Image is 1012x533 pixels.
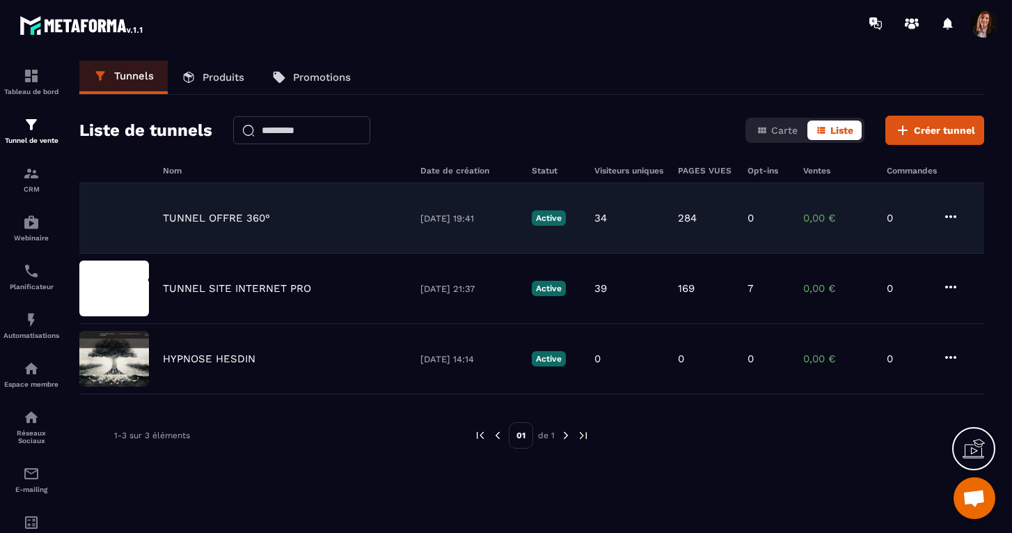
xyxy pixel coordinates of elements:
[803,282,873,295] p: 0,00 €
[420,354,518,364] p: [DATE] 14:14
[114,431,190,440] p: 1-3 sur 3 éléments
[532,351,566,366] p: Active
[3,252,59,301] a: schedulerschedulerPlanificateur
[163,212,270,224] p: TUNNEL OFFRE 360°
[23,311,40,328] img: automations
[23,514,40,531] img: accountant
[293,71,351,84] p: Promotions
[258,61,365,94] a: Promotions
[3,350,59,399] a: automationsautomationsEspace membre
[3,301,59,350] a: automationsautomationsAutomatisations
[748,166,789,176] h6: Opt-ins
[23,214,40,231] img: automations
[3,455,59,504] a: emailemailE-mailing
[23,409,40,426] img: social-network
[748,121,806,140] button: Carte
[3,283,59,291] p: Planificateur
[594,212,607,224] p: 34
[887,282,928,295] p: 0
[803,212,873,224] p: 0,00 €
[807,121,862,140] button: Liste
[532,281,566,296] p: Active
[79,261,149,316] img: image
[594,282,607,295] p: 39
[678,212,697,224] p: 284
[678,353,684,365] p: 0
[23,165,40,182] img: formation
[678,282,695,295] p: 169
[420,284,518,294] p: [DATE] 21:37
[803,353,873,365] p: 0,00 €
[3,106,59,155] a: formationformationTunnel de vente
[771,125,798,136] span: Carte
[3,88,59,95] p: Tableau de bord
[954,477,995,519] a: Ouvrir le chat
[3,486,59,493] p: E-mailing
[114,70,154,82] p: Tunnels
[79,116,212,144] h2: Liste de tunnels
[203,71,244,84] p: Produits
[79,331,149,387] img: image
[163,353,255,365] p: HYPNOSE HESDIN
[594,353,601,365] p: 0
[23,68,40,84] img: formation
[914,123,975,137] span: Créer tunnel
[23,360,40,377] img: automations
[3,429,59,445] p: Réseaux Sociaux
[678,166,734,176] h6: PAGES VUES
[168,61,258,94] a: Produits
[830,125,853,136] span: Liste
[885,116,984,145] button: Créer tunnel
[3,203,59,252] a: automationsautomationsWebinaire
[560,429,572,442] img: next
[3,380,59,388] p: Espace membre
[163,282,311,295] p: TUNNEL SITE INTERNET PRO
[163,166,406,176] h6: Nom
[3,332,59,339] p: Automatisations
[3,399,59,455] a: social-networksocial-networkRéseaux Sociaux
[79,61,168,94] a: Tunnels
[79,190,149,246] img: image
[887,166,937,176] h6: Commandes
[532,210,566,226] p: Active
[3,57,59,106] a: formationformationTableau de bord
[3,137,59,144] p: Tunnel de vente
[748,212,754,224] p: 0
[509,422,533,449] p: 01
[3,234,59,242] p: Webinaire
[887,212,928,224] p: 0
[23,116,40,133] img: formation
[491,429,504,442] img: prev
[594,166,664,176] h6: Visiteurs uniques
[3,155,59,203] a: formationformationCRM
[748,282,753,295] p: 7
[420,213,518,224] p: [DATE] 19:41
[538,430,555,441] p: de 1
[803,166,873,176] h6: Ventes
[23,263,40,279] img: scheduler
[577,429,590,442] img: next
[19,13,145,38] img: logo
[532,166,580,176] h6: Statut
[748,353,754,365] p: 0
[474,429,487,442] img: prev
[420,166,518,176] h6: Date de création
[23,465,40,482] img: email
[3,185,59,193] p: CRM
[887,353,928,365] p: 0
